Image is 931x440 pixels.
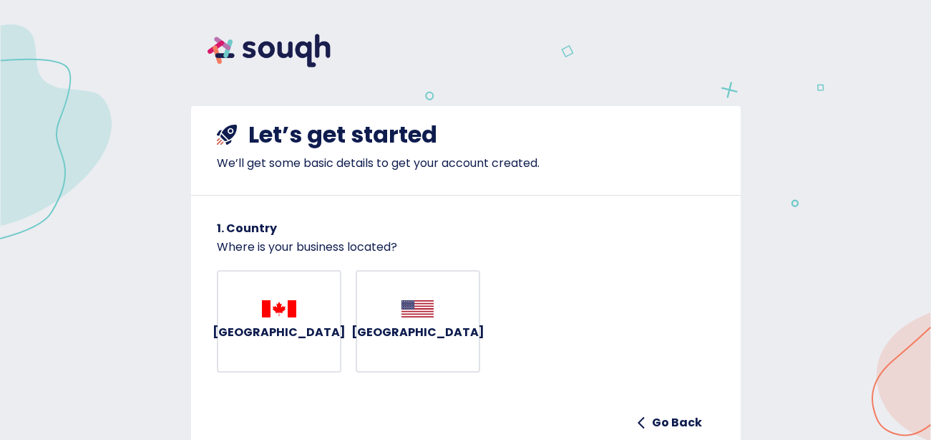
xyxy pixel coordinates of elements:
[217,239,715,256] p: Where is your business located?
[217,155,715,172] p: We’ll get some basic details to get your account created.
[213,322,346,343] h6: [GEOGRAPHIC_DATA]
[356,270,480,373] button: [GEOGRAPHIC_DATA]
[652,413,702,433] h6: Go Back
[351,322,484,343] h6: [GEOGRAPHIC_DATA]
[217,219,715,239] h6: 1. Country
[191,17,347,84] img: souqh logo
[217,125,237,145] img: shuttle
[401,300,434,317] img: Flag_of_the_United_States.svg
[248,120,437,149] h4: Let’s get started
[262,300,296,317] img: Flag_of_Canada.svg
[217,270,341,373] button: [GEOGRAPHIC_DATA]
[632,408,708,437] button: Go Back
